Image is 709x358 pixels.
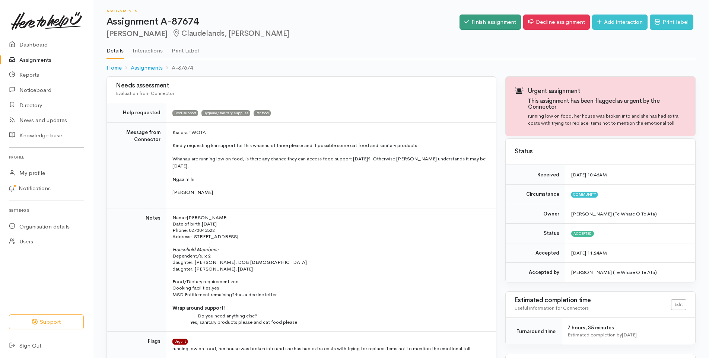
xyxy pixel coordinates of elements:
[565,263,695,282] td: [PERSON_NAME] (Te Whare O Te Ata)
[172,129,487,136] p: Kia ora TWOTA
[198,313,257,319] span: Do you need anything else?
[163,64,193,72] li: A-87674
[133,38,163,58] a: Interactions
[107,208,166,332] td: Notes
[172,339,188,345] span: Urgent
[212,285,219,291] span: yes
[190,313,198,319] span: ·
[172,214,187,221] span: Name:
[106,9,460,13] h6: Assignments
[172,155,487,170] p: Whanau are running low on food, is there any chance they can access food support [DATE]? Otherwis...
[528,98,686,110] h4: This assignment has been flagged as urgent by the Connector
[506,243,565,263] td: Accepted
[172,259,307,265] span: daughter: [PERSON_NAME], DOB [DEMOGRAPHIC_DATA]
[567,331,686,339] div: Estimated completion by
[106,38,124,59] a: Details
[172,38,199,58] a: Print Label
[116,82,487,89] h3: Needs assessment
[106,16,460,27] h1: Assignment A-87674
[9,314,84,330] button: Support
[172,189,487,196] p: [PERSON_NAME]
[172,227,188,233] span: Phone:
[172,221,202,227] span: Date of birth:
[460,15,521,30] a: Finish assignment
[236,291,277,298] span: has a decline letter
[622,332,637,338] time: [DATE]
[172,176,487,183] p: Ngaa mihi
[190,319,297,325] span: Yes, sanitary products please and cat food please
[571,192,598,198] span: Community
[506,185,565,204] td: Circumstance
[172,305,225,311] span: Wrap around support!
[172,285,212,291] span: Cooking facilities:
[9,205,84,215] h6: Settings
[172,142,487,149] p: Kindly requesting kai support for this whanau of three please and if possible some cat food and s...
[571,211,657,217] span: [PERSON_NAME] (Te Whare O Te Ata)
[592,15,648,30] a: Add interaction
[515,297,671,304] h3: Estimated completion time
[172,29,289,38] span: Claudelands, [PERSON_NAME]
[523,15,590,30] a: Decline assignment
[172,246,219,253] span: Household Members:
[571,250,607,256] time: [DATE] 11:24AM
[106,29,460,38] h2: [PERSON_NAME]
[671,299,686,310] a: Edit
[107,122,166,208] td: Message from Connector
[506,204,565,224] td: Owner
[233,278,239,285] span: no
[506,318,562,345] td: Turnaround time
[131,64,163,72] a: Assignments
[106,59,696,77] nav: breadcrumb
[254,110,271,116] span: Pet food
[528,88,686,95] h3: Urgent assignment
[193,233,238,240] span: [STREET_ADDRESS]
[172,110,198,116] span: Food support
[172,266,253,272] span: daughter: [PERSON_NAME], [DATE]
[189,227,215,233] span: 0273046522
[116,90,174,96] span: Evaluation from Connector
[107,103,166,123] td: Help requested
[172,253,211,259] span: Dependent/s: x 2
[571,172,607,178] time: [DATE] 10:46AM
[571,231,594,237] span: Accepted
[515,305,589,311] span: Useful information for Connectors
[506,224,565,243] td: Status
[172,345,487,352] p: running low on food, her house was broken into and she has had extra costs with trying tor replac...
[172,278,233,285] span: Food/Dietary requirements:
[506,165,565,185] td: Received
[187,214,228,221] span: [PERSON_NAME]
[9,152,84,162] h6: Profile
[202,221,217,227] span: [DATE]
[172,233,192,240] span: Address:
[515,148,686,155] h3: Status
[172,291,236,298] span: MSD Entitlement remaining?:
[201,110,250,116] span: Hygiene/sanitary supplies
[567,325,614,331] span: 7 hours, 35 minutes
[650,15,693,30] a: Print label
[528,112,686,127] p: running low on food, her house was broken into and she has had extra costs with trying tor replac...
[106,64,122,72] a: Home
[506,263,565,282] td: Accepted by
